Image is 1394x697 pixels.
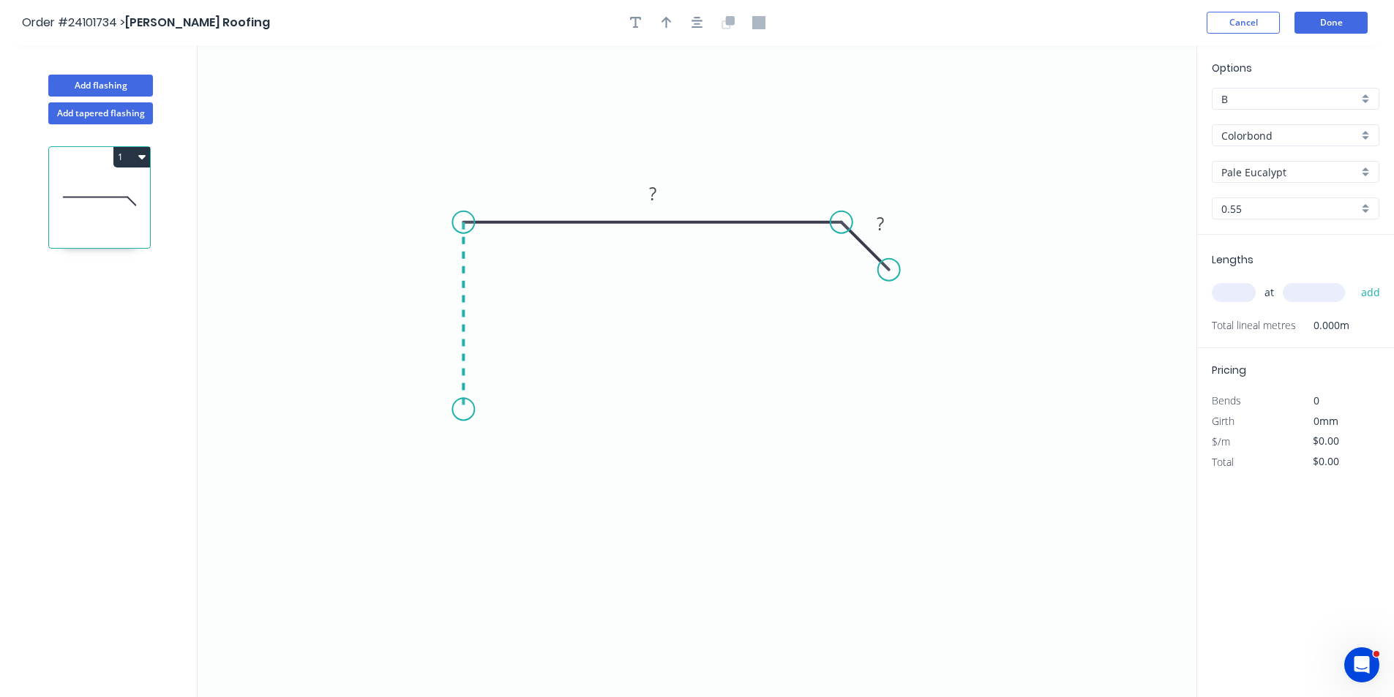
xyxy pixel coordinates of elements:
button: Done [1294,12,1368,34]
span: Total lineal metres [1212,315,1296,336]
input: Material [1221,128,1358,143]
span: $/m [1212,434,1230,448]
span: Total [1212,455,1234,469]
svg: 0 [198,45,1196,697]
iframe: Intercom live chat [1344,647,1379,682]
button: Add tapered flashing [48,102,153,124]
span: [PERSON_NAME] Roofing [125,14,270,31]
button: Cancel [1207,12,1280,34]
input: Thickness [1221,201,1358,216]
span: 0.000m [1296,315,1349,336]
span: Pricing [1212,363,1246,377]
span: Girth [1212,414,1234,428]
span: Bends [1212,393,1241,407]
tspan: ? [877,211,884,236]
input: Colour [1221,165,1358,180]
button: Add flashing [48,75,153,97]
tspan: ? [649,181,656,206]
span: at [1264,282,1274,303]
button: add [1354,280,1388,305]
span: Options [1212,61,1252,75]
span: Order #24101734 > [22,14,125,31]
span: Lengths [1212,252,1254,267]
span: 0 [1314,393,1319,407]
button: 1 [113,147,150,167]
input: Price level [1221,91,1358,107]
span: 0mm [1314,414,1338,428]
